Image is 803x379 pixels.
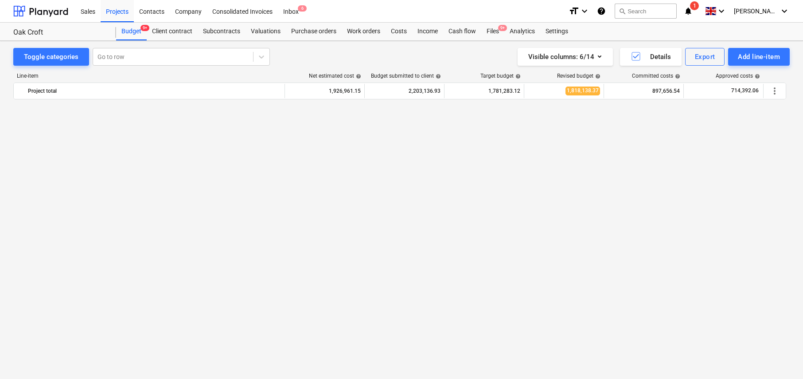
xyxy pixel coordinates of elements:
a: Costs [386,23,412,40]
div: Line-item [13,73,285,79]
button: Add line-item [728,48,790,66]
span: help [753,74,760,79]
a: Client contract [147,23,198,40]
span: help [673,74,680,79]
button: Search [615,4,677,19]
i: keyboard_arrow_down [779,6,790,16]
div: Project total [28,84,281,98]
span: More actions [769,86,780,96]
div: 1,781,283.12 [448,84,520,98]
a: Budget9+ [116,23,147,40]
span: 1,818,138.37 [565,87,600,95]
div: Net estimated cost [309,73,361,79]
button: Export [685,48,725,66]
i: notifications [684,6,693,16]
div: Add line-item [738,51,780,63]
span: help [434,74,441,79]
span: help [593,74,600,79]
span: search [619,8,626,15]
div: 2,203,136.93 [368,84,440,98]
div: Files [481,23,504,40]
div: Export [695,51,715,63]
iframe: Chat Widget [759,336,803,379]
button: Visible columns:6/14 [518,48,613,66]
i: format_size [569,6,579,16]
span: 714,392.06 [730,87,760,95]
a: Work orders [342,23,386,40]
a: Files9+ [481,23,504,40]
span: 1 [690,1,699,10]
i: keyboard_arrow_down [716,6,727,16]
a: Subcontracts [198,23,246,40]
span: [PERSON_NAME] [734,8,778,15]
span: 9+ [498,25,507,31]
a: Analytics [504,23,540,40]
div: Committed costs [632,73,680,79]
a: Valuations [246,23,286,40]
div: Target budget [480,73,521,79]
div: 897,656.54 [608,84,680,98]
a: Purchase orders [286,23,342,40]
div: Details [631,51,671,63]
span: help [354,74,361,79]
a: Cash flow [443,23,481,40]
i: Knowledge base [597,6,606,16]
a: Income [412,23,443,40]
div: Toggle categories [24,51,78,63]
div: Revised budget [557,73,600,79]
div: Oak Croft [13,28,105,37]
div: 1,926,961.15 [288,84,361,98]
button: Toggle categories [13,48,89,66]
div: Budget submitted to client [371,73,441,79]
div: Visible columns : 6/14 [528,51,602,63]
i: keyboard_arrow_down [579,6,590,16]
span: 9+ [140,25,149,31]
span: 6 [298,5,307,12]
div: Approved costs [716,73,760,79]
div: Budget [116,23,147,40]
button: Details [620,48,682,66]
a: Settings [540,23,573,40]
span: help [514,74,521,79]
